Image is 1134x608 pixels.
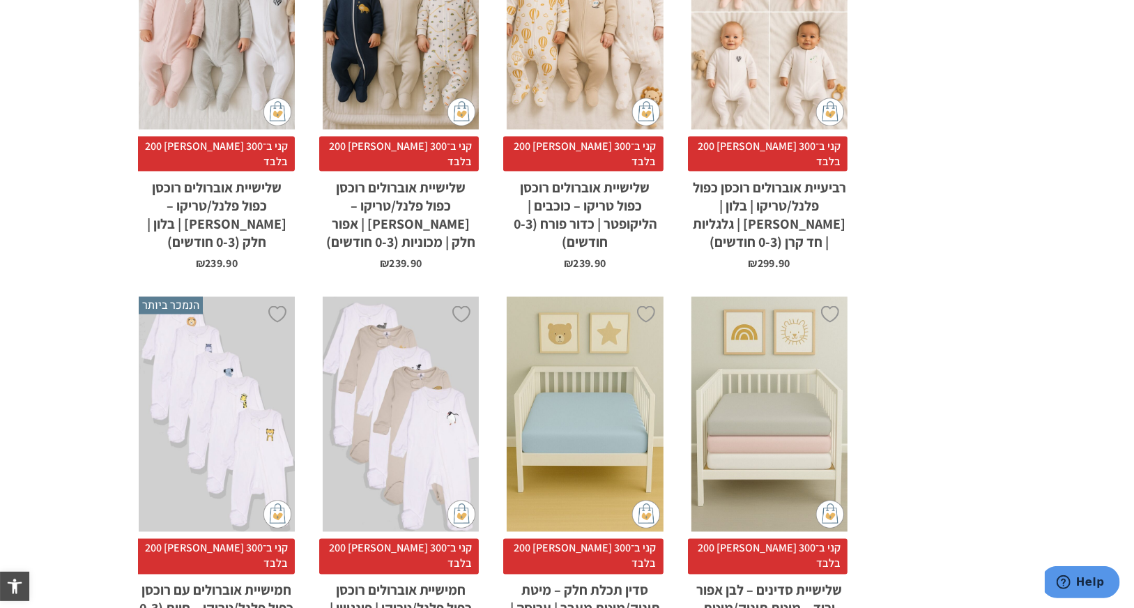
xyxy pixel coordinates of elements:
[323,172,479,251] h2: שלישיית אוברולים רוכסן כפול פלנל/טריקו – [PERSON_NAME] | אפור חלק | מכוניות (0-3 חודשים)
[380,256,389,271] span: ₪
[816,501,844,529] img: cat-mini-atc.png
[632,501,660,529] img: cat-mini-atc.png
[749,256,790,271] bdi: 299.90
[564,256,606,271] bdi: 239.90
[749,256,758,271] span: ₪
[447,501,475,529] img: cat-mini-atc.png
[263,98,291,126] img: cat-mini-atc.png
[380,256,422,271] bdi: 239.90
[263,501,291,529] img: cat-mini-atc.png
[196,256,205,271] span: ₪
[319,137,479,172] span: קני ב־300 [PERSON_NAME] 200 בלבד
[507,172,663,251] h2: שלישיית אוברולים רוכסן כפול טריקו – כוכבים | הליקופטר | כדור פורח (0-3 חודשים)
[1045,566,1120,601] iframe: Opens a widget where you can chat to one of our agents
[139,172,295,251] h2: שלישיית אוברולים רוכסן כפול פלנל/טריקו – [PERSON_NAME] | בלון | חלק (0-3 חודשים)
[688,539,848,575] span: קני ב־300 [PERSON_NAME] 200 בלבד
[632,98,660,126] img: cat-mini-atc.png
[139,297,203,314] span: הנמכר ביותר
[319,539,479,575] span: קני ב־300 [PERSON_NAME] 200 בלבד
[196,256,238,271] bdi: 239.90
[503,539,663,575] span: קני ב־300 [PERSON_NAME] 200 בלבד
[447,98,475,126] img: cat-mini-atc.png
[691,172,848,251] h2: רביעיית אוברולים רוכסן כפול פלנל/טריקו | בלון | [PERSON_NAME] | גלגליות | חד קרן (0-3 חודשים)
[503,137,663,172] span: קני ב־300 [PERSON_NAME] 200 בלבד
[135,539,295,575] span: קני ב־300 [PERSON_NAME] 200 בלבד
[816,98,844,126] img: cat-mini-atc.png
[135,137,295,172] span: קני ב־300 [PERSON_NAME] 200 בלבד
[688,137,848,172] span: קני ב־300 [PERSON_NAME] 200 בלבד
[564,256,573,271] span: ₪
